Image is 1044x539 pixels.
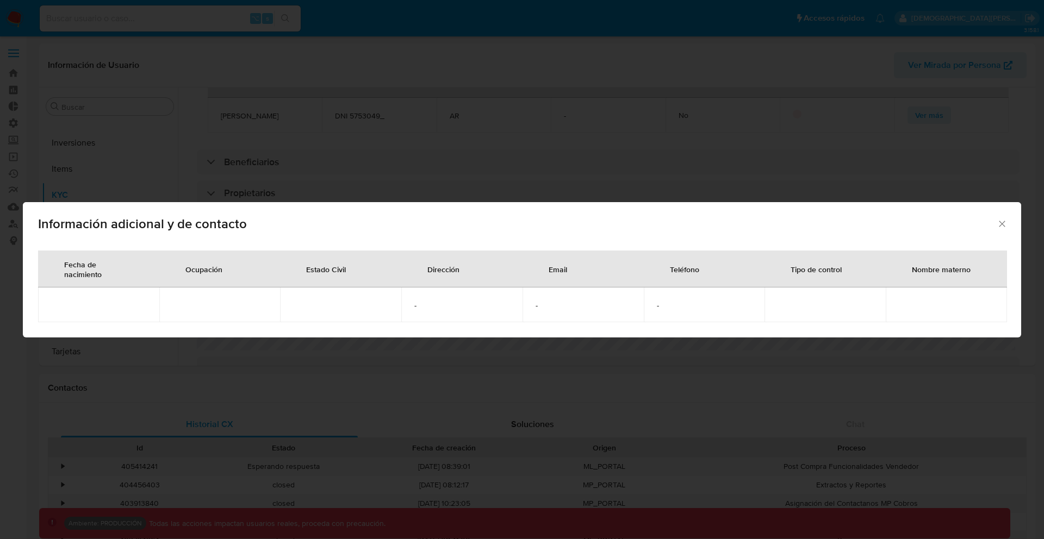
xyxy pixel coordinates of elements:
span: - [414,300,509,310]
span: - [536,300,631,310]
div: Tipo de control [778,256,855,282]
div: Ocupación [172,256,235,282]
div: Dirección [414,256,473,282]
button: Cerrar [997,218,1006,228]
div: Fecha de nacimiento [51,251,146,287]
span: Información adicional y de contacto [38,217,997,230]
div: Estado Civil [293,256,359,282]
span: - [657,300,752,310]
div: Nombre materno [899,256,984,282]
div: Email [536,256,580,282]
div: Teléfono [657,256,712,282]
